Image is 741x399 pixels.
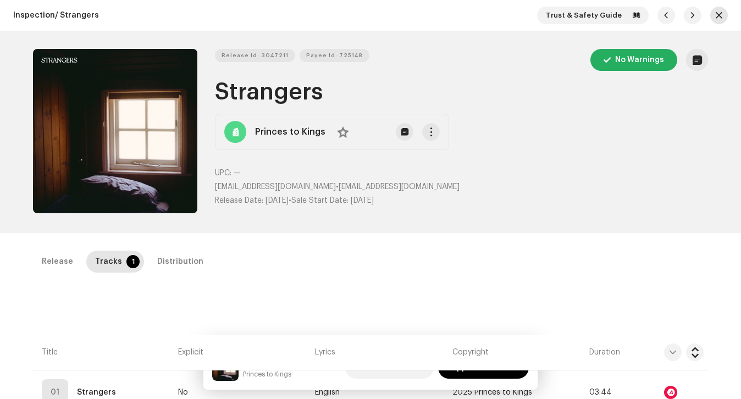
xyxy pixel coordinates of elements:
[589,389,612,396] span: 03:44
[315,347,335,358] span: Lyrics
[255,125,325,138] strong: Princes to Kings
[215,49,295,62] button: Release Id: 3047211
[339,183,460,191] span: [EMAIL_ADDRESS][DOMAIN_NAME]
[243,369,291,380] small: Strangers
[452,347,489,358] span: Copyright
[589,347,620,358] span: Duration
[315,389,340,397] span: English
[215,197,291,204] span: •
[215,183,336,191] span: [EMAIL_ADDRESS][DOMAIN_NAME]
[300,49,369,62] button: Payee Id: 725148
[351,197,374,204] span: [DATE]
[157,251,203,273] div: Distribution
[306,45,363,66] span: Payee Id: 725148
[222,45,289,66] span: Release Id: 3047211
[178,389,188,397] span: No
[215,169,231,177] span: UPC:
[178,347,203,358] span: Explicit
[215,181,708,193] p: •
[266,197,289,204] span: [DATE]
[234,169,241,177] span: —
[215,197,263,204] span: Release Date:
[215,80,708,105] h1: Strangers
[291,197,349,204] span: Sale Start Date:
[452,389,532,397] span: 2025 Princes to Kings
